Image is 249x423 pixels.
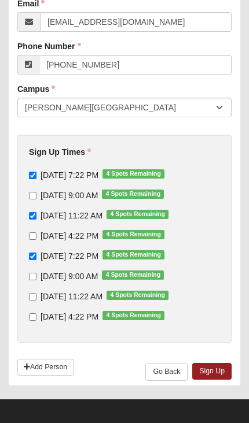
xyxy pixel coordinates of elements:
span: 4 Spots Remaining [102,311,164,320]
span: [DATE] 7:22 PM [41,170,98,180]
label: Phone Number [17,40,81,52]
span: [DATE] 11:22 AM [41,211,102,220]
span: 4 Spots Remaining [102,169,164,179]
input: [DATE] 9:00 AM4 Spots Remaining [29,273,36,280]
label: Sign Up Times [29,146,91,158]
span: [DATE] 9:00 AM [41,272,98,281]
span: 4 Spots Remaining [102,250,164,259]
span: 4 Spots Remaining [102,230,164,239]
span: [DATE] 4:22 PM [41,312,98,321]
span: [DATE] 9:00 AM [41,191,98,200]
a: Sign Up [192,363,232,380]
input: [DATE] 7:22 PM4 Spots Remaining [29,253,36,260]
span: [DATE] 4:22 PM [41,231,98,240]
input: [DATE] 9:00 AM4 Spots Remaining [29,192,36,199]
label: Campus [17,83,55,95]
input: [DATE] 11:22 AM4 Spots Remaining [29,293,36,300]
span: [DATE] 7:22 PM [41,251,98,261]
span: 4 Spots Remaining [107,291,169,300]
a: Go Back [145,363,188,381]
span: 4 Spots Remaining [102,270,164,280]
input: [DATE] 4:22 PM4 Spots Remaining [29,232,36,240]
span: 4 Spots Remaining [102,190,164,199]
span: 4 Spots Remaining [107,210,169,219]
input: [DATE] 11:22 AM4 Spots Remaining [29,212,36,220]
span: [DATE] 11:22 AM [41,292,102,301]
a: Add Person [17,359,74,376]
input: [DATE] 4:22 PM4 Spots Remaining [29,313,36,321]
input: [DATE] 7:22 PM4 Spots Remaining [29,172,36,179]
